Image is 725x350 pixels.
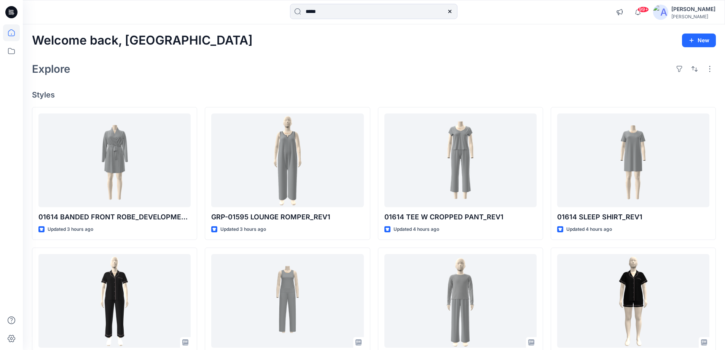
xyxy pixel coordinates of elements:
a: GRP-01595 LOUNGE ROMPER_REV1 [211,113,363,208]
a: 01614 BANDED FRONT ROBE_DEVELOPMENT [38,113,191,208]
img: avatar [653,5,668,20]
p: Updated 4 hours ago [394,225,439,233]
a: WM2081E_COLORWAY_REV16 [38,254,191,348]
div: [PERSON_NAME] [671,14,715,19]
p: 01614 SLEEP SHIRT_REV1 [557,212,709,222]
div: [PERSON_NAME] [671,5,715,14]
a: GKL_TL_0073_WP+GKL_BL_0001_WP_DEV_REV2 [384,254,537,348]
p: 01614 BANDED FRONT ROBE_DEVELOPMENT [38,212,191,222]
p: Updated 3 hours ago [220,225,266,233]
h4: Styles [32,90,716,99]
a: 01614 SLEEP SHIRT_REV1 [557,113,709,208]
h2: Explore [32,63,70,75]
a: WM22219B_SHORTY NOTCH SET_COLORWAY_REV16 [557,254,709,348]
p: 01614 TEE W CROPPED PANT_REV1 [384,212,537,222]
button: New [682,34,716,47]
h2: Welcome back, [GEOGRAPHIC_DATA] [32,34,253,48]
span: 99+ [637,6,649,13]
p: Updated 4 hours ago [566,225,612,233]
p: GRP-01595 LOUNGE ROMPER_REV1 [211,212,363,222]
p: Updated 3 hours ago [48,225,93,233]
a: 01614 TANK + PANT SET_DEV [211,254,363,348]
a: 01614 TEE W CROPPED PANT_REV1 [384,113,537,208]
